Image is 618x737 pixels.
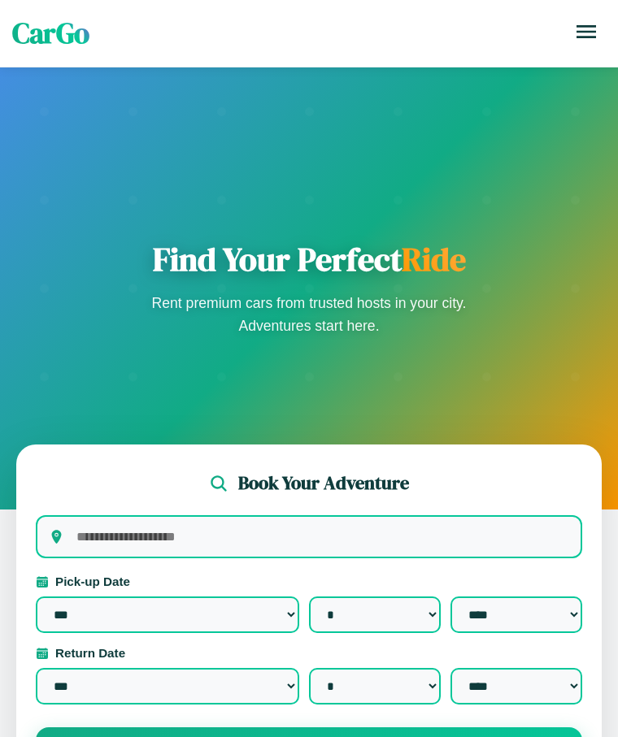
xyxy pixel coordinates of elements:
label: Return Date [36,646,582,660]
p: Rent premium cars from trusted hosts in your city. Adventures start here. [146,292,472,337]
span: Ride [402,237,466,281]
h2: Book Your Adventure [238,470,409,496]
label: Pick-up Date [36,574,582,588]
span: CarGo [12,14,89,53]
h1: Find Your Perfect [146,240,472,279]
